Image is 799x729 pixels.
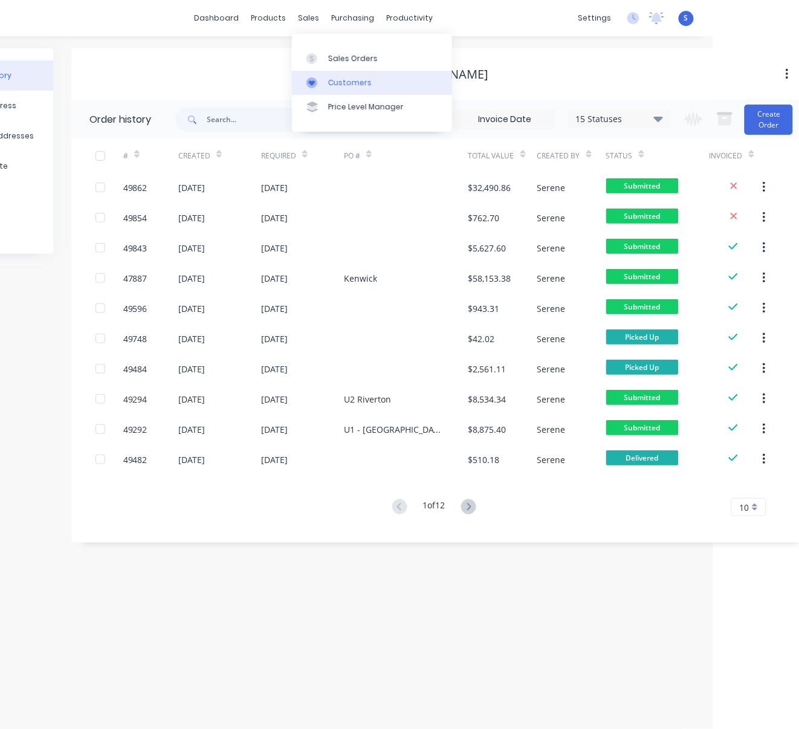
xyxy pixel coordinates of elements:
[123,272,147,285] div: 47887
[344,139,468,172] div: PO #
[572,9,618,27] div: settings
[468,453,500,466] div: $510.18
[261,242,288,254] div: [DATE]
[468,212,500,224] div: $762.70
[123,332,147,345] div: 49748
[292,71,452,95] a: Customers
[710,139,765,172] div: Invoiced
[261,363,288,375] div: [DATE]
[468,332,495,345] div: $42.02
[261,423,288,436] div: [DATE]
[537,363,566,375] div: Serene
[328,53,378,64] div: Sales Orders
[123,242,147,254] div: 49843
[423,499,445,516] div: 1 of 12
[468,242,506,254] div: $5,627.60
[123,302,147,315] div: 49596
[189,9,245,27] a: dashboard
[178,423,205,436] div: [DATE]
[123,363,147,375] div: 49484
[537,393,566,406] div: Serene
[261,393,288,406] div: [DATE]
[606,450,679,465] span: Delivered
[468,151,514,161] div: Total Value
[292,95,452,119] a: Price Level Manager
[293,9,326,27] div: sales
[178,212,205,224] div: [DATE]
[292,46,452,70] a: Sales Orders
[207,108,326,132] input: Search...
[344,393,391,406] div: U2 Riverton
[454,111,555,129] input: Invoice Date
[178,272,205,285] div: [DATE]
[745,105,793,135] button: Create Order
[537,181,566,194] div: Serene
[468,393,506,406] div: $8,534.34
[606,178,679,193] span: Submitted
[537,139,606,172] div: Created By
[606,239,679,254] span: Submitted
[684,13,688,24] span: S
[178,332,205,345] div: [DATE]
[344,423,444,436] div: U1 - [GEOGRAPHIC_DATA]
[537,151,580,161] div: Created By
[606,329,679,345] span: Picked Up
[123,423,147,436] div: 49292
[468,272,511,285] div: $58,153.38
[344,272,377,285] div: Kenwick
[261,453,288,466] div: [DATE]
[468,363,506,375] div: $2,561.11
[468,181,511,194] div: $32,490.86
[381,9,439,27] div: productivity
[123,212,147,224] div: 49854
[606,420,679,435] span: Submitted
[537,453,566,466] div: Serene
[123,453,147,466] div: 49482
[468,139,537,172] div: Total Value
[123,139,178,172] div: #
[606,360,679,375] span: Picked Up
[537,272,566,285] div: Serene
[123,181,147,194] div: 49862
[178,181,205,194] div: [DATE]
[537,212,566,224] div: Serene
[178,242,205,254] div: [DATE]
[344,151,360,161] div: PO #
[468,423,506,436] div: $8,875.40
[606,269,679,284] span: Submitted
[261,212,288,224] div: [DATE]
[328,102,404,112] div: Price Level Manager
[178,393,205,406] div: [DATE]
[468,302,500,315] div: $943.31
[178,151,210,161] div: Created
[178,139,261,172] div: Created
[537,332,566,345] div: Serene
[537,423,566,436] div: Serene
[569,112,670,126] div: 15 Statuses
[261,272,288,285] div: [DATE]
[606,390,679,405] span: Submitted
[261,181,288,194] div: [DATE]
[261,302,288,315] div: [DATE]
[89,112,151,127] div: Order history
[710,151,743,161] div: Invoiced
[537,302,566,315] div: Serene
[123,151,128,161] div: #
[123,393,147,406] div: 49294
[326,9,381,27] div: purchasing
[328,77,372,88] div: Customers
[606,299,679,314] span: Submitted
[606,139,710,172] div: Status
[606,151,633,161] div: Status
[178,302,205,315] div: [DATE]
[178,453,205,466] div: [DATE]
[245,9,293,27] div: products
[178,363,205,375] div: [DATE]
[261,332,288,345] div: [DATE]
[739,501,749,514] span: 10
[261,139,344,172] div: Required
[537,242,566,254] div: Serene
[261,151,296,161] div: Required
[606,209,679,224] span: Submitted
